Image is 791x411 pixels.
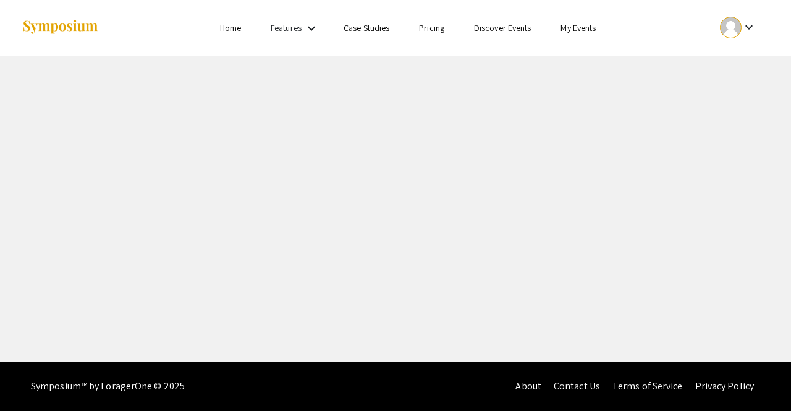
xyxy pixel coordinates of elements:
[560,22,596,33] a: My Events
[612,379,683,392] a: Terms of Service
[271,22,302,33] a: Features
[220,22,241,33] a: Home
[707,14,769,41] button: Expand account dropdown
[474,22,531,33] a: Discover Events
[304,21,319,36] mat-icon: Expand Features list
[742,20,756,35] mat-icon: Expand account dropdown
[554,379,600,392] a: Contact Us
[31,362,185,411] div: Symposium™ by ForagerOne © 2025
[344,22,389,33] a: Case Studies
[419,22,444,33] a: Pricing
[695,379,754,392] a: Privacy Policy
[515,379,541,392] a: About
[22,19,99,36] img: Symposium by ForagerOne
